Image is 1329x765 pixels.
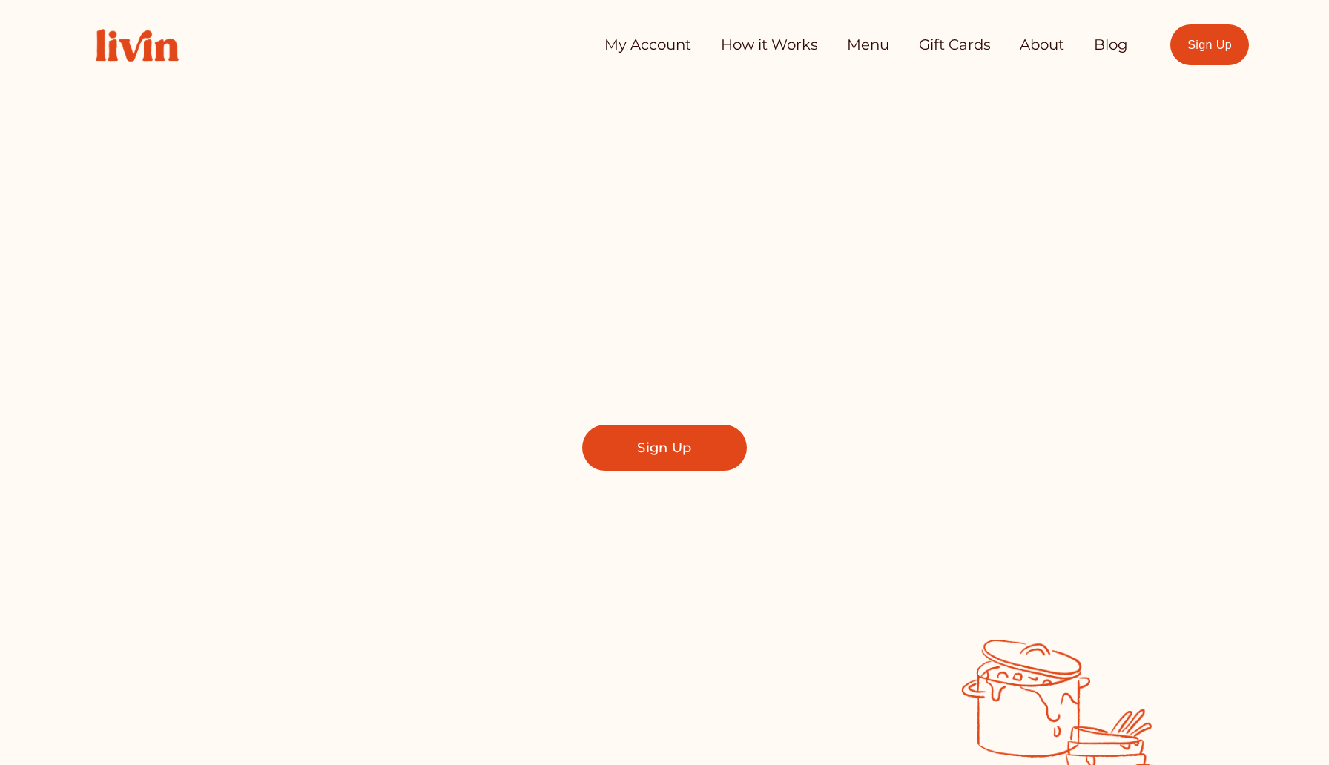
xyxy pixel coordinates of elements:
a: Menu [847,30,889,60]
a: Sign Up [582,425,747,471]
a: How it Works [721,30,818,60]
span: Find a local chef who prepares customized, healthy meals in your kitchen [418,294,911,360]
a: About [1020,30,1064,60]
a: My Account [604,30,691,60]
a: Sign Up [1170,24,1250,65]
img: Livin [80,13,194,77]
span: Take Back Your Evenings [346,199,983,271]
a: Blog [1094,30,1128,60]
a: Gift Cards [919,30,991,60]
